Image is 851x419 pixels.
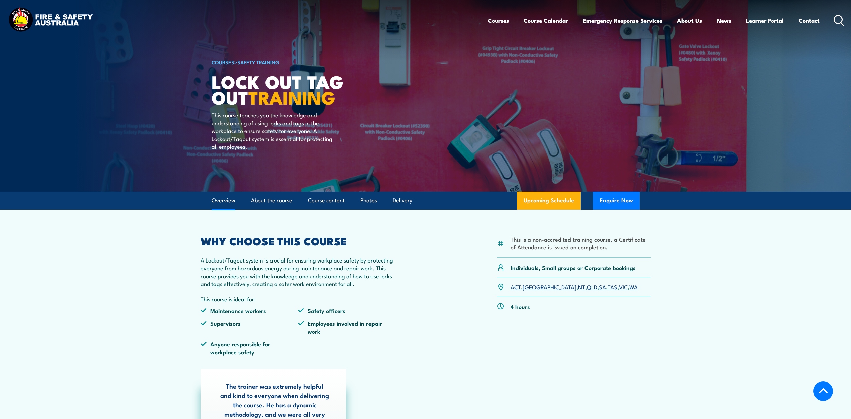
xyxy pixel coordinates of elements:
a: Contact [799,12,820,29]
li: Anyone responsible for workplace safety [201,340,298,356]
p: Individuals, Small groups or Corporate bookings [511,264,636,271]
a: Learner Portal [746,12,784,29]
a: TAS [608,283,617,291]
a: [GEOGRAPHIC_DATA] [523,283,576,291]
li: Supervisors [201,319,298,335]
p: 4 hours [511,303,530,310]
a: Upcoming Schedule [517,192,581,210]
li: Safety officers [298,307,396,314]
button: Enquire Now [593,192,640,210]
a: About the course [251,192,292,209]
strong: TRAINING [248,83,335,111]
h1: Lock Out Tag Out [212,74,377,105]
a: Photos [360,192,377,209]
a: SA [599,283,606,291]
a: Safety Training [237,58,279,66]
p: , , , , , , , [511,283,638,291]
a: VIC [619,283,628,291]
a: WA [629,283,638,291]
li: This is a non-accredited training course, a Certificate of Attendance is issued on completion. [511,235,651,251]
h6: > [212,58,377,66]
h2: WHY CHOOSE THIS COURSE [201,236,396,245]
p: This course teaches you the knowledge and understanding of using locks and tags in the workplace ... [212,111,334,150]
a: Overview [212,192,235,209]
a: Course Calendar [524,12,568,29]
a: NT [578,283,585,291]
a: COURSES [212,58,234,66]
a: News [717,12,731,29]
a: Course content [308,192,345,209]
a: Courses [488,12,509,29]
a: Emergency Response Services [583,12,662,29]
p: A Lockout/Tagout system is crucial for ensuring workplace safety by protecting everyone from haza... [201,256,396,288]
a: About Us [677,12,702,29]
a: ACT [511,283,521,291]
li: Employees involved in repair work [298,319,396,335]
a: Delivery [393,192,412,209]
p: This course is ideal for: [201,295,396,303]
a: QLD [587,283,597,291]
li: Maintenance workers [201,307,298,314]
